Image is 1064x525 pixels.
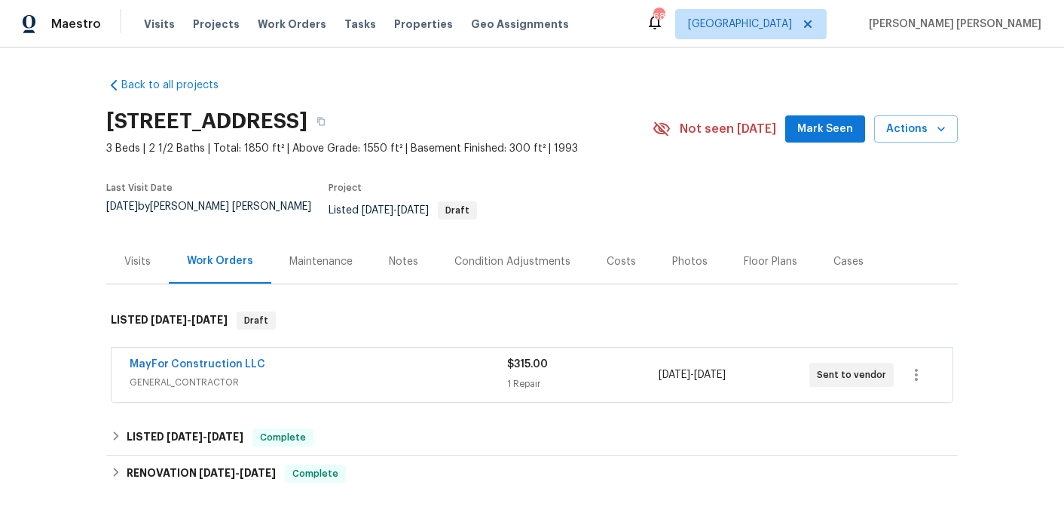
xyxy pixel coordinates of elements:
span: Project [329,183,362,192]
span: [DATE] [397,205,429,216]
div: LISTED [DATE]-[DATE]Complete [106,419,958,456]
span: 3 Beds | 2 1/2 Baths | Total: 1850 ft² | Above Grade: 1550 ft² | Basement Finished: 300 ft² | 1993 [106,141,653,156]
span: $315.00 [507,359,548,370]
div: Condition Adjustments [454,254,570,269]
h6: LISTED [111,312,228,330]
span: [DATE] [191,315,228,325]
span: Actions [886,120,946,139]
span: Complete [254,430,312,445]
h6: RENOVATION [127,465,276,483]
span: [DATE] [207,431,243,442]
span: Maestro [51,17,101,32]
span: [DATE] [240,468,276,478]
div: Photos [672,254,708,269]
span: Listed [329,205,477,216]
span: [DATE] [199,468,235,478]
div: LISTED [DATE]-[DATE]Draft [106,296,958,345]
span: [GEOGRAPHIC_DATA] [688,17,792,32]
h2: [STREET_ADDRESS] [106,114,307,129]
h6: LISTED [127,428,243,447]
span: [PERSON_NAME] [PERSON_NAME] [863,17,1041,32]
span: Mark Seen [797,120,853,139]
div: 68 [653,9,664,24]
button: Copy Address [307,108,335,135]
span: [DATE] [362,205,393,216]
span: Not seen [DATE] [680,121,776,137]
span: - [362,205,429,216]
span: Complete [286,466,344,481]
div: Cases [833,254,864,269]
span: - [659,367,726,382]
div: Floor Plans [744,254,797,269]
a: MayFor Construction LLC [130,359,265,370]
span: [DATE] [659,370,690,380]
span: - [151,315,228,325]
span: Work Orders [258,17,326,32]
span: [DATE] [694,370,726,380]
div: Visits [124,254,151,269]
span: - [199,468,276,478]
span: Sent to vendor [817,367,892,382]
div: Work Orders [187,253,253,269]
span: Geo Assignments [471,17,569,32]
span: Draft [439,206,475,215]
span: GENERAL_CONTRACTOR [130,375,507,390]
span: Projects [193,17,240,32]
div: Costs [607,254,636,269]
div: Maintenance [289,254,353,269]
div: Notes [389,254,418,269]
span: Tasks [344,19,376,29]
div: RENOVATION [DATE]-[DATE]Complete [106,456,958,492]
a: Back to all projects [106,78,251,93]
span: Draft [238,313,274,328]
span: [DATE] [151,315,187,325]
span: Last Visit Date [106,183,173,192]
span: Properties [394,17,453,32]
span: - [167,431,243,442]
div: 1 Repair [507,376,658,391]
button: Mark Seen [785,115,865,143]
div: by [PERSON_NAME] [PERSON_NAME] [106,201,329,230]
span: [DATE] [106,201,138,212]
span: Visits [144,17,175,32]
button: Actions [874,115,958,143]
span: [DATE] [167,431,203,442]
